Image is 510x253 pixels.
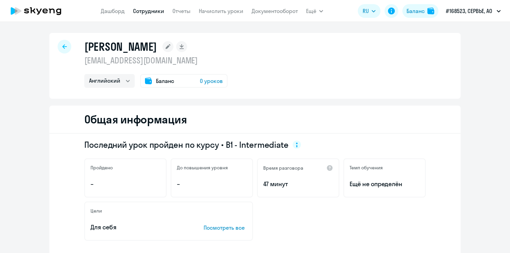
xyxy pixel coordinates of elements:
[84,139,289,150] span: Последний урок пройден по курсу • B1 - Intermediate
[252,8,298,14] a: Документооборот
[427,8,434,14] img: balance
[84,112,187,126] h2: Общая информация
[90,223,182,232] p: Для себя
[406,7,425,15] div: Баланс
[101,8,125,14] a: Дашборд
[133,8,164,14] a: Сотрудники
[204,224,247,232] p: Посмотреть все
[177,180,247,189] p: –
[446,7,492,15] p: #168523, СЕРВЬЕ, АО
[350,180,420,189] span: Ещё не определён
[306,4,323,18] button: Ещё
[156,77,174,85] span: Баланс
[358,4,380,18] button: RU
[90,180,160,189] p: –
[363,7,369,15] span: RU
[200,77,223,85] span: 0 уроков
[350,165,383,171] h5: Темп обучения
[199,8,243,14] a: Начислить уроки
[442,3,504,19] button: #168523, СЕРВЬЕ, АО
[90,165,113,171] h5: Пройдено
[306,7,316,15] span: Ещё
[84,40,157,53] h1: [PERSON_NAME]
[177,165,228,171] h5: До повышения уровня
[84,55,228,66] p: [EMAIL_ADDRESS][DOMAIN_NAME]
[402,4,438,18] button: Балансbalance
[263,180,333,189] p: 47 минут
[90,208,102,214] h5: Цели
[172,8,191,14] a: Отчеты
[263,165,303,171] h5: Время разговора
